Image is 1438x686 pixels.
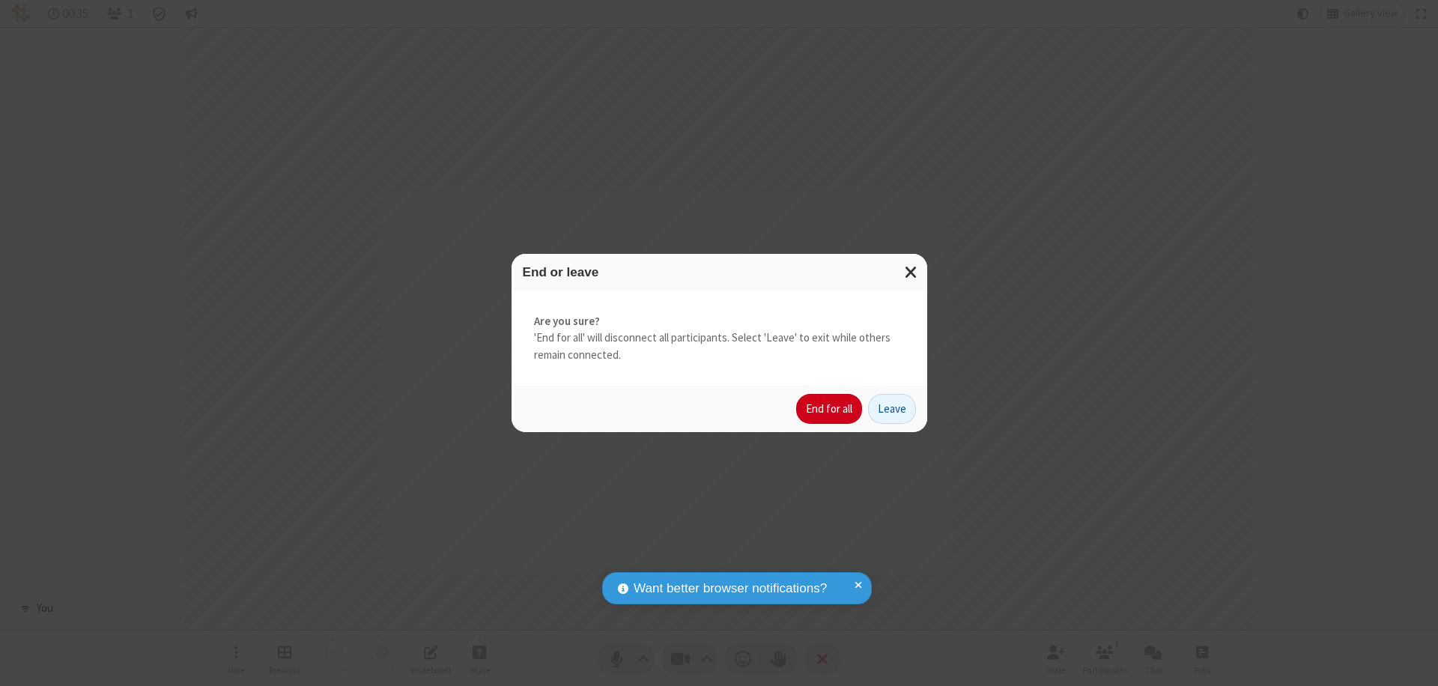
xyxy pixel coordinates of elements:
[512,291,927,386] div: 'End for all' will disconnect all participants. Select 'Leave' to exit while others remain connec...
[868,394,916,424] button: Leave
[796,394,862,424] button: End for all
[634,579,827,598] span: Want better browser notifications?
[523,265,916,279] h3: End or leave
[896,254,927,291] button: Close modal
[534,313,905,330] strong: Are you sure?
